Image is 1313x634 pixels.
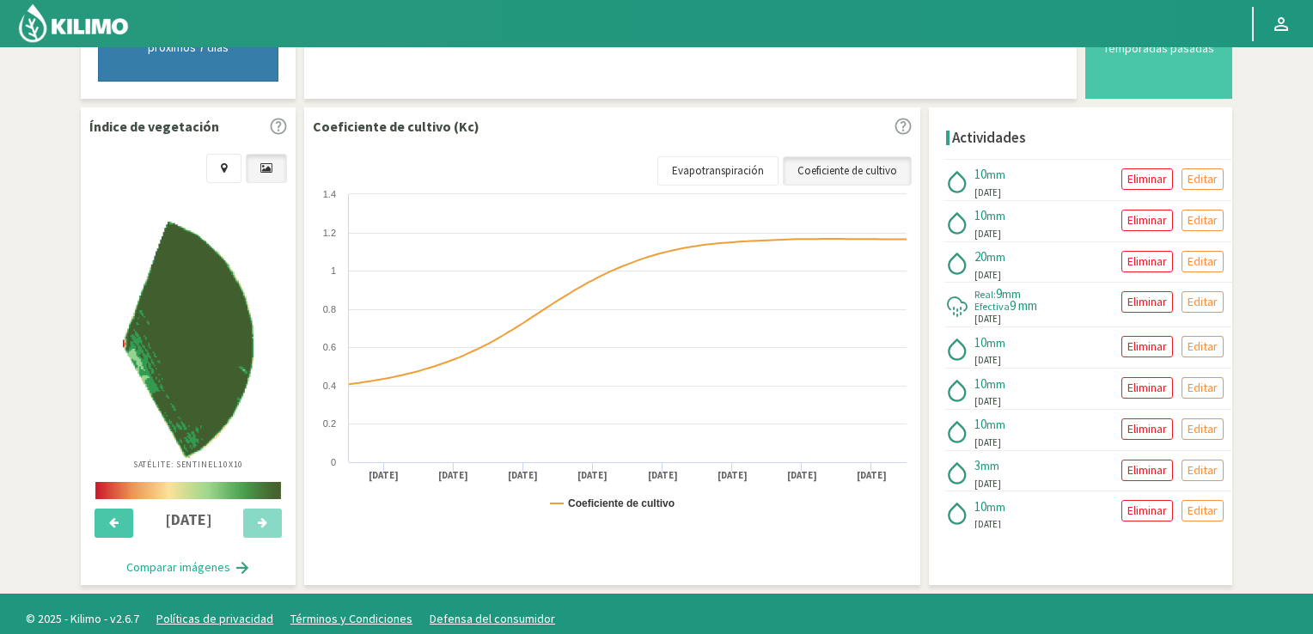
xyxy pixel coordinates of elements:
[290,611,412,626] a: Términos y Condiciones
[323,342,336,352] text: 0.6
[1188,169,1218,189] p: Editar
[986,208,1005,223] span: mm
[1127,460,1167,480] p: Eliminar
[1188,501,1218,521] p: Editar
[508,469,538,482] text: [DATE]
[1188,378,1218,398] p: Editar
[1121,251,1173,272] button: Eliminar
[369,469,399,482] text: [DATE]
[1188,419,1218,439] p: Editar
[323,418,336,429] text: 0.2
[1127,292,1167,312] p: Eliminar
[974,334,986,351] span: 10
[974,394,1001,409] span: [DATE]
[974,416,986,432] span: 10
[986,376,1005,392] span: mm
[1127,252,1167,271] p: Eliminar
[430,611,555,626] a: Defensa del consumidor
[95,482,281,499] img: scale
[218,459,244,470] span: 10X10
[323,228,336,238] text: 1.2
[986,249,1005,265] span: mm
[787,469,817,482] text: [DATE]
[1188,210,1218,230] p: Editar
[974,227,1001,241] span: [DATE]
[783,156,912,186] a: Coeficiente de cultivo
[323,189,336,199] text: 1.4
[1182,377,1224,399] button: Editar
[986,417,1005,432] span: mm
[974,353,1001,368] span: [DATE]
[1121,418,1173,440] button: Eliminar
[980,458,999,473] span: mm
[156,611,273,626] a: Políticas de privacidad
[1127,169,1167,189] p: Eliminar
[974,288,996,301] span: Real:
[577,469,608,482] text: [DATE]
[1010,297,1037,314] span: 9 mm
[1121,377,1173,399] button: Eliminar
[133,458,244,471] p: Satélite: Sentinel
[109,551,268,585] button: Comparar imágenes
[974,166,986,182] span: 10
[648,469,678,482] text: [DATE]
[1099,42,1218,54] div: Temporadas pasadas
[1182,500,1224,521] button: Editar
[1121,460,1173,481] button: Eliminar
[438,469,468,482] text: [DATE]
[718,469,748,482] text: [DATE]
[144,511,234,528] h4: [DATE]
[974,498,986,515] span: 10
[1182,210,1224,231] button: Editar
[313,116,479,137] p: Coeficiente de cultivo (Kc)
[1182,291,1224,313] button: Editar
[89,116,219,137] p: Índice de vegetación
[986,335,1005,351] span: mm
[331,457,336,467] text: 0
[974,457,980,473] span: 3
[974,517,1001,532] span: [DATE]
[974,186,1001,200] span: [DATE]
[1002,286,1021,302] span: mm
[974,248,986,265] span: 20
[123,222,253,458] img: a487eacc-f788-4cdf-abca-482e5696959c_-_sentinel_-_2025-10-08.png
[974,312,1001,326] span: [DATE]
[1182,168,1224,190] button: Editar
[1188,460,1218,480] p: Editar
[1188,252,1218,271] p: Editar
[1188,292,1218,312] p: Editar
[1182,418,1224,440] button: Editar
[1121,291,1173,313] button: Eliminar
[1121,500,1173,521] button: Eliminar
[1121,210,1173,231] button: Eliminar
[974,477,1001,491] span: [DATE]
[1127,210,1167,230] p: Eliminar
[17,3,130,44] img: Kilimo
[974,300,1010,313] span: Efectiva
[1121,168,1173,190] button: Eliminar
[568,497,675,509] text: Coeficiente de cultivo
[1127,419,1167,439] p: Eliminar
[323,304,336,314] text: 0.8
[1188,337,1218,357] p: Editar
[996,285,1002,302] span: 9
[974,375,986,392] span: 10
[857,469,887,482] text: [DATE]
[1127,501,1167,521] p: Eliminar
[1127,378,1167,398] p: Eliminar
[331,265,336,276] text: 1
[986,499,1005,515] span: mm
[1127,337,1167,357] p: Eliminar
[17,610,148,628] span: © 2025 - Kilimo - v2.6.7
[974,436,1001,450] span: [DATE]
[986,167,1005,182] span: mm
[1182,251,1224,272] button: Editar
[974,268,1001,283] span: [DATE]
[1182,336,1224,357] button: Editar
[657,156,779,186] a: Evapotranspiración
[1182,460,1224,481] button: Editar
[1121,336,1173,357] button: Eliminar
[323,381,336,391] text: 0.4
[952,130,1026,146] h4: Actividades
[974,207,986,223] span: 10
